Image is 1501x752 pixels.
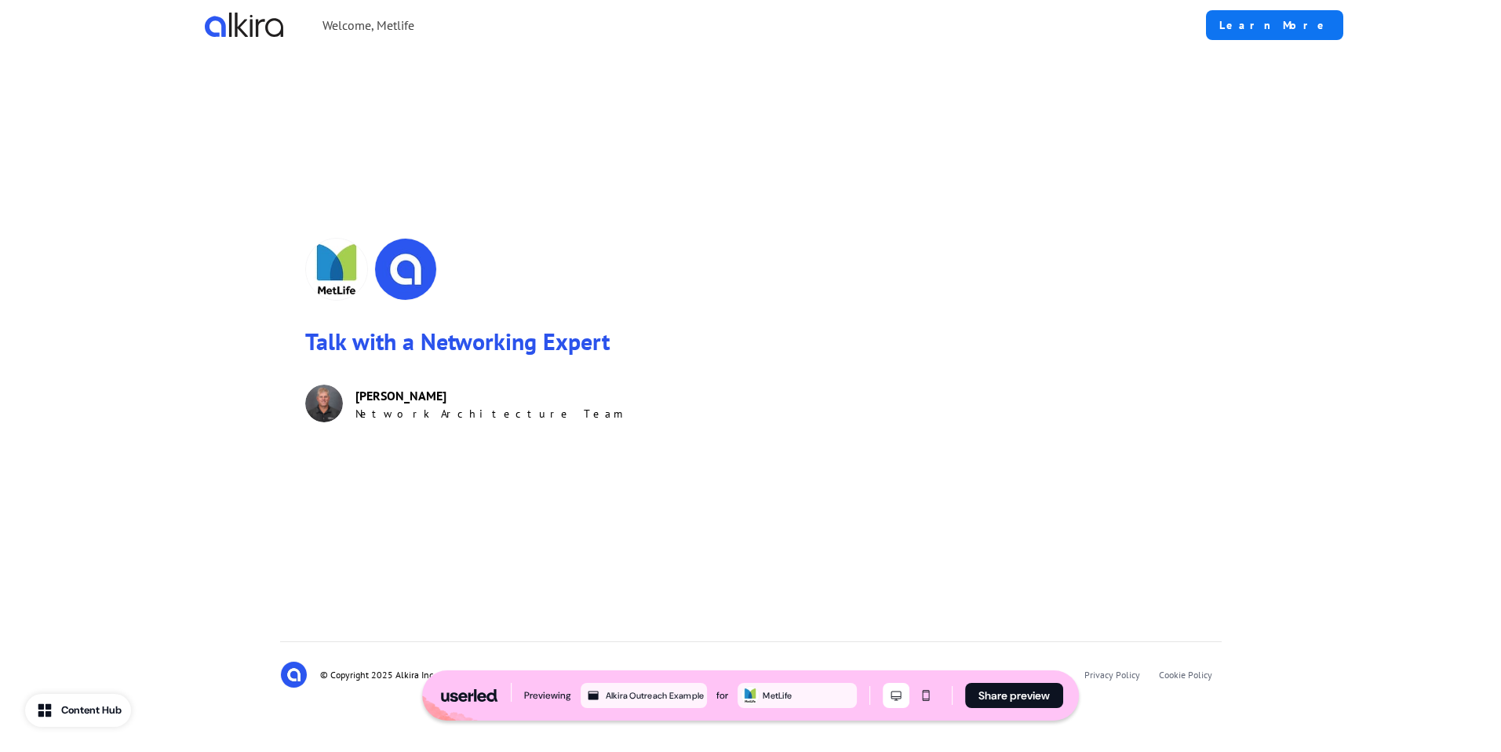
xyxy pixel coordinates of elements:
[320,669,512,681] p: © Copyright 2025 Alkira Inc. All rights reserved.
[25,694,131,727] button: Content Hub
[355,407,626,421] p: Network Architecture Team
[716,688,728,703] div: for
[965,683,1063,708] button: Share preview
[322,16,414,35] p: Welcome, Metlife
[524,688,571,703] div: Previewing
[305,326,751,356] p: Talk with a Networking Expert
[978,661,1075,689] a: Terms & Conditions
[1075,661,1149,689] a: Privacy Policy
[61,703,122,718] div: Content Hub
[913,683,939,708] button: Mobile mode
[883,95,1197,566] iframe: Calendly Scheduling Page
[883,683,909,708] button: Desktop mode
[355,386,626,405] p: [PERSON_NAME]
[1149,661,1222,689] a: Cookie Policy
[763,688,854,703] div: MetLife
[606,688,705,703] div: Alkira Outreach Example
[1206,10,1343,40] a: Learn More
